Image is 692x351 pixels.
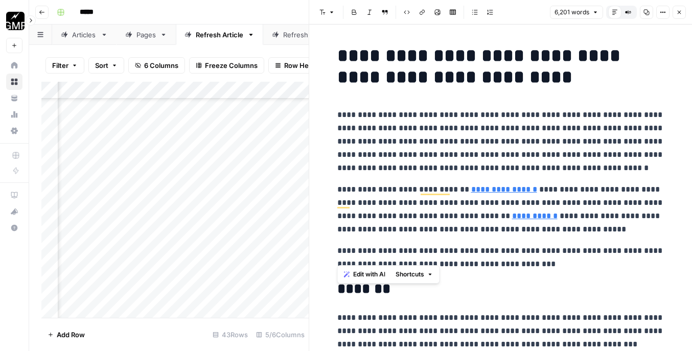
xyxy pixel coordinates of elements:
[57,330,85,340] span: Add Row
[340,268,389,281] button: Edit with AI
[6,220,22,236] button: Help + Support
[6,106,22,123] a: Usage
[176,25,263,45] a: Refresh Article
[209,326,252,343] div: 43 Rows
[284,60,321,71] span: Row Height
[6,187,22,203] a: AirOps Academy
[353,270,385,279] span: Edit with AI
[6,57,22,74] a: Home
[6,90,22,106] a: Your Data
[52,25,117,45] a: Articles
[6,203,22,220] button: What's new?
[6,74,22,90] a: Browse
[6,8,22,34] button: Workspace: Growth Marketing Pro
[136,30,156,40] div: Pages
[117,25,176,45] a: Pages
[189,57,264,74] button: Freeze Columns
[205,60,258,71] span: Freeze Columns
[6,12,25,30] img: Growth Marketing Pro Logo
[391,268,437,281] button: Shortcuts
[95,60,108,71] span: Sort
[41,326,91,343] button: Add Row
[555,8,589,17] span: 6,201 words
[283,30,333,40] div: Refresh Outline
[88,57,124,74] button: Sort
[7,204,22,219] div: What's new?
[263,25,353,45] a: Refresh Outline
[128,57,185,74] button: 6 Columns
[550,6,603,19] button: 6,201 words
[396,270,424,279] span: Shortcuts
[252,326,309,343] div: 5/6 Columns
[52,60,68,71] span: Filter
[144,60,178,71] span: 6 Columns
[268,57,328,74] button: Row Height
[72,30,97,40] div: Articles
[45,57,84,74] button: Filter
[6,123,22,139] a: Settings
[196,30,243,40] div: Refresh Article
